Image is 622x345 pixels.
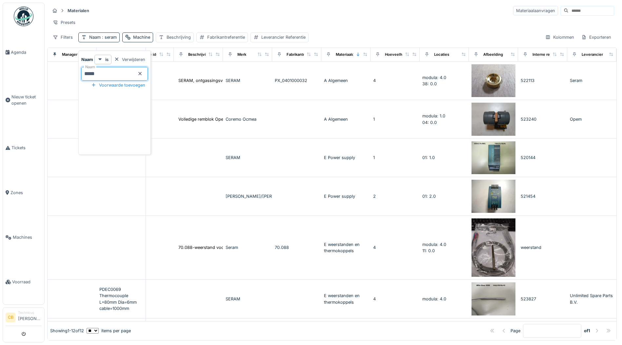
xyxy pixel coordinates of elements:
[472,141,515,174] img: Voeding voor Seram 6EP1333-2BA20
[101,35,117,40] span: : seram
[226,154,270,161] div: SERAM
[261,34,306,40] div: Leverancier Referentie
[422,242,446,247] span: modula: 4.0
[373,116,417,122] div: 1
[513,6,558,15] div: Materiaalaanvragen
[226,77,270,84] div: SERAM
[324,293,368,305] div: E weerstanden en thermokoppels
[373,244,417,251] div: 4
[472,64,515,97] img: Degassing valve sealing end SERAM 109V0064
[521,244,565,251] div: weerstand
[89,81,148,90] div: Voorwaarde toevoegen
[521,154,565,161] div: 520144
[12,279,42,285] span: Voorraad
[422,113,445,118] span: modula: 1.0
[11,145,42,151] span: Tickets
[422,155,435,160] span: 01: 1.0
[472,103,515,136] img: Volledige remblok Coremo Ocmea mod. TBN Seram NC
[422,194,436,199] span: 01: 2.0
[570,117,582,122] span: Opem
[472,218,515,277] img: Heating element 70.088-weerstand voor Seram
[188,52,211,57] div: Beschrijving
[324,154,368,161] div: E Power supply
[385,52,408,57] div: Hoeveelheid
[226,116,270,122] div: Coremo Ocmea
[111,55,148,64] div: Verwijderen
[275,77,319,84] div: PX_0401000032
[521,296,565,302] div: 523827
[133,34,150,40] div: Machine
[50,18,78,27] div: Presets
[18,310,42,324] li: [PERSON_NAME]
[226,244,270,251] div: Seram
[324,77,368,84] div: A Algemeen
[373,154,417,161] div: 1
[84,64,96,70] label: Naam
[178,116,281,122] div: Volledige remblok Opem mod. TBN (remt zonder ...
[373,296,417,302] div: 4
[511,328,520,334] div: Page
[472,282,515,315] img: Thermokoppel L=80mm dia 6mm Seram J-TYPE
[226,193,270,199] div: [PERSON_NAME]/[PERSON_NAME]/[PERSON_NAME]/Telemecanique…
[275,244,319,251] div: 70.088
[127,296,171,302] div: 523827
[472,180,515,213] img: Power supply voor Seram 5-5,5v
[521,116,565,122] div: 523240
[237,52,246,57] div: Merk
[50,328,84,334] div: Showing 1 - 12 of 12
[65,8,92,14] strong: Materialen
[167,34,191,40] div: Beschrijving
[521,193,565,199] div: 521454
[50,32,76,42] div: Filters
[226,296,270,302] div: SERAM
[422,120,437,125] span: 04: 0.0
[87,328,131,334] div: items per page
[11,49,42,55] span: Agenda
[178,77,250,84] div: SERAM, ontgassingsventiel eindkap
[62,52,77,57] div: Manager
[373,193,417,199] div: 2
[81,56,93,63] strong: Naam
[10,190,42,196] span: Zones
[99,287,137,311] span: PDEC0069 Thermocouple L=80mm Dia=6mm cable=1000mm
[422,81,437,86] span: 38: 0.0
[521,77,565,84] div: 522113
[578,32,614,42] div: Exporteren
[324,116,368,122] div: A Algemeen
[89,34,117,40] div: Naam
[127,154,171,161] div: 520144
[324,241,368,254] div: E weerstanden en thermokoppels
[570,78,582,83] span: Seram
[18,310,42,315] div: Technicus
[582,52,603,57] div: Leverancier
[336,52,369,57] div: Materiaalcategorie
[542,32,577,42] div: Kolommen
[422,296,446,301] span: modula: 4.0
[178,244,239,251] div: 70.088-weerstand voor Seram
[13,234,42,240] span: Machines
[11,94,42,106] span: Nieuw ticket openen
[287,52,321,57] div: Fabrikantreferentie
[6,313,15,322] li: CB
[422,248,435,253] span: 11: 0.0
[483,52,503,57] div: Afbeelding
[532,52,552,57] div: Interne ref.
[105,56,109,63] strong: is
[127,193,171,199] div: 521454
[324,193,368,199] div: E Power supply
[584,328,590,334] strong: of 1
[434,52,449,57] div: Locaties
[207,34,245,40] div: Fabrikantreferentie
[373,77,417,84] div: 4
[422,75,446,80] span: modula: 4.0
[570,293,613,304] span: Unlimited Spare Parts B.V.
[14,7,33,26] img: Badge_color-CXgf-gQk.svg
